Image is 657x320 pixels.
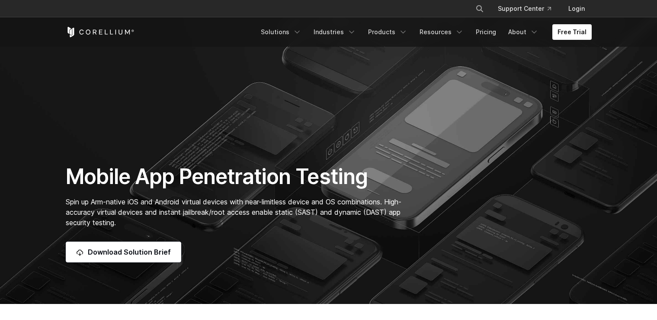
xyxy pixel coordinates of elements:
h1: Mobile App Penetration Testing [66,164,410,190]
a: Pricing [471,24,501,40]
button: Search [472,1,487,16]
a: Products [363,24,413,40]
a: Corellium Home [66,27,135,37]
a: Industries [308,24,361,40]
div: Navigation Menu [465,1,592,16]
a: Solutions [256,24,307,40]
div: Navigation Menu [256,24,592,40]
a: About [503,24,544,40]
a: Support Center [491,1,558,16]
span: Spin up Arm-native iOS and Android virtual devices with near-limitless device and OS combinations... [66,197,401,227]
span: Download Solution Brief [88,247,171,257]
a: Download Solution Brief [66,242,181,262]
a: Resources [414,24,469,40]
a: Login [561,1,592,16]
a: Free Trial [552,24,592,40]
